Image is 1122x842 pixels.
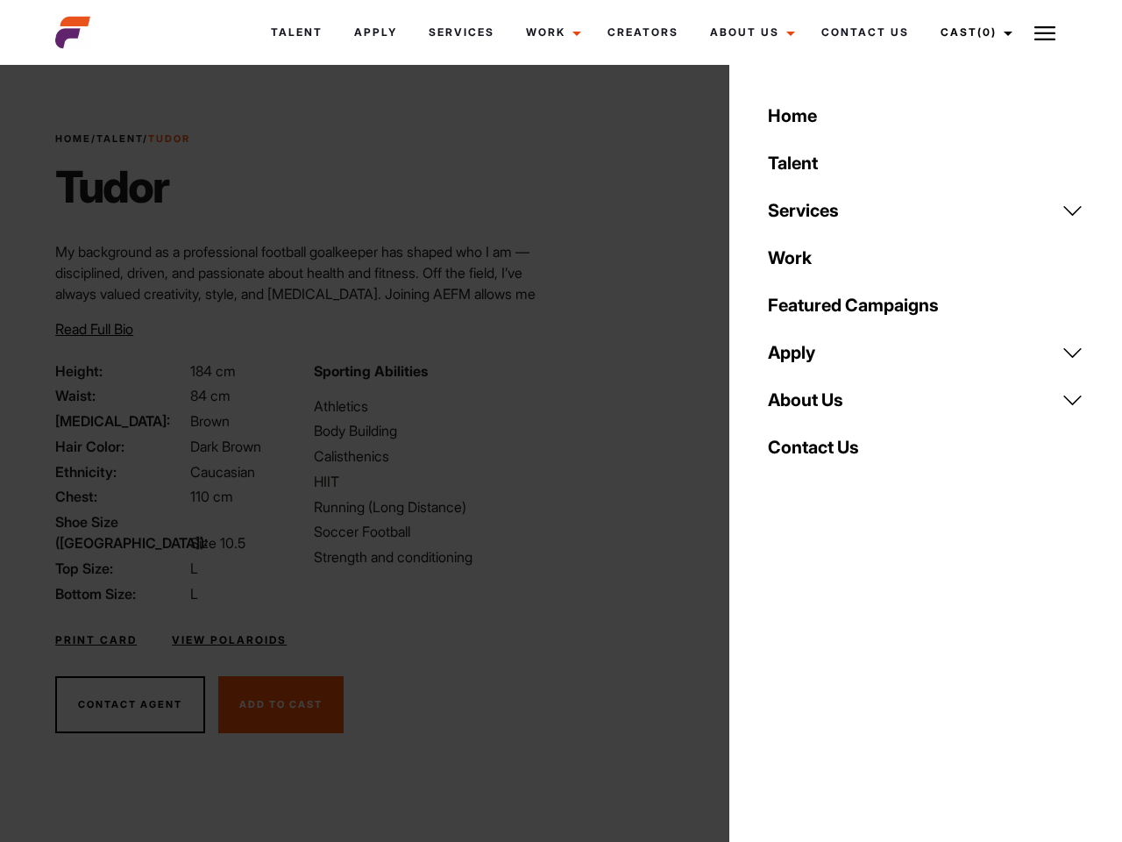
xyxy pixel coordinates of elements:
a: Featured Campaigns [757,282,1094,329]
a: Contact Us [806,9,925,56]
span: (0) [977,25,997,39]
span: Height: [55,360,187,382]
span: 84 cm [190,387,231,404]
li: Strength and conditioning [314,546,550,567]
span: Ethnicity: [55,461,187,482]
li: Running (Long Distance) [314,496,550,517]
a: Services [413,9,510,56]
li: Athletics [314,396,550,417]
button: Add To Cast [218,676,344,734]
span: Read Full Bio [55,320,133,338]
a: Work [510,9,592,56]
h1: Tudor [55,161,190,213]
p: My background as a professional football goalkeeper has shaped who I am — disciplined, driven, an... [55,241,550,346]
span: Shoe Size ([GEOGRAPHIC_DATA]): [55,511,187,553]
span: Add To Cast [239,698,323,710]
a: Apply [757,329,1094,376]
a: Apply [338,9,413,56]
a: About Us [757,376,1094,424]
span: / / [55,132,190,146]
li: Calisthenics [314,446,550,467]
a: Cast(0) [925,9,1023,56]
span: Caucasian [190,463,255,481]
a: Home [757,92,1094,139]
span: Size 10.5 [190,534,245,552]
a: View Polaroids [172,632,287,648]
span: Waist: [55,385,187,406]
span: L [190,585,198,603]
span: 184 cm [190,362,236,380]
li: Body Building [314,420,550,441]
a: Home [55,132,91,145]
span: Dark Brown [190,438,261,455]
a: About Us [694,9,806,56]
img: Burger icon [1034,23,1055,44]
a: Creators [592,9,694,56]
a: Services [757,187,1094,234]
span: Bottom Size: [55,583,187,604]
span: Brown [190,412,230,430]
a: Print Card [55,632,137,648]
a: Talent [96,132,143,145]
span: Top Size: [55,558,187,579]
a: Contact Us [757,424,1094,471]
span: L [190,560,198,577]
li: Soccer Football [314,521,550,542]
video: Your browser does not support the video tag. [603,112,1028,644]
button: Read Full Bio [55,318,133,339]
span: Hair Color: [55,436,187,457]
button: Contact Agent [55,676,205,734]
img: cropped-aefm-brand-fav-22-square.png [55,15,90,50]
li: HIIT [314,471,550,492]
a: Talent [255,9,338,56]
a: Talent [757,139,1094,187]
span: [MEDICAL_DATA]: [55,410,187,432]
span: Chest: [55,486,187,507]
span: 110 cm [190,488,233,505]
a: Work [757,234,1094,282]
strong: Tudor [148,132,190,145]
strong: Sporting Abilities [314,362,428,380]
